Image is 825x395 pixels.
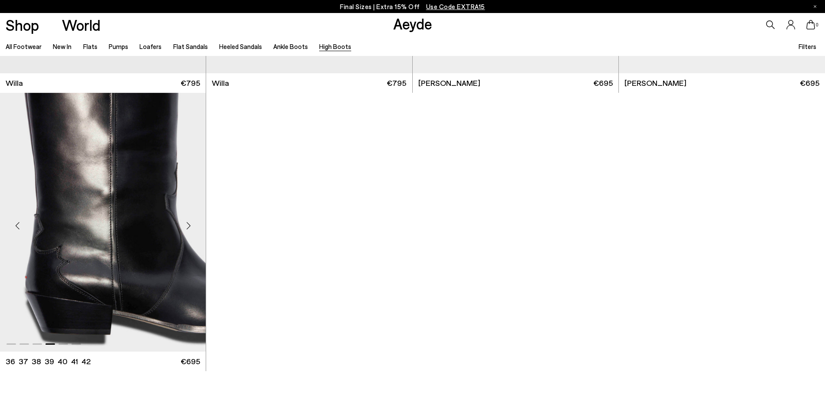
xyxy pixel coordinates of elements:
[806,20,815,29] a: 0
[426,3,485,10] span: Navigate to /collections/ss25-final-sizes
[6,42,42,50] a: All Footwear
[800,78,819,88] span: €695
[6,78,23,88] span: Willa
[62,17,100,33] a: World
[624,78,686,88] span: [PERSON_NAME]
[799,42,816,50] span: Filters
[593,78,613,88] span: €695
[71,356,78,367] li: 41
[173,42,208,50] a: Flat Sandals
[58,356,68,367] li: 40
[418,78,480,88] span: [PERSON_NAME]
[340,1,485,12] p: Final Sizes | Extra 15% Off
[53,42,71,50] a: New In
[181,356,200,367] span: €695
[6,356,88,367] ul: variant
[81,356,91,367] li: 42
[83,42,97,50] a: Flats
[45,356,54,367] li: 39
[206,93,411,352] img: Aruna Leather Knee-High Cowboy Boots
[175,212,201,238] div: Next slide
[181,78,200,88] span: €795
[139,42,162,50] a: Loafers
[6,17,39,33] a: Shop
[319,42,351,50] a: High Boots
[4,212,30,238] div: Previous slide
[19,356,28,367] li: 37
[219,42,262,50] a: Heeled Sandals
[815,23,819,27] span: 0
[6,356,15,367] li: 36
[273,42,308,50] a: Ankle Boots
[619,73,825,93] a: [PERSON_NAME] €695
[206,93,411,352] div: 5 / 6
[32,356,41,367] li: 38
[393,14,432,33] a: Aeyde
[413,73,618,93] a: [PERSON_NAME] €695
[109,42,128,50] a: Pumps
[387,78,406,88] span: €795
[206,73,412,93] a: Willa €795
[212,78,229,88] span: Willa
